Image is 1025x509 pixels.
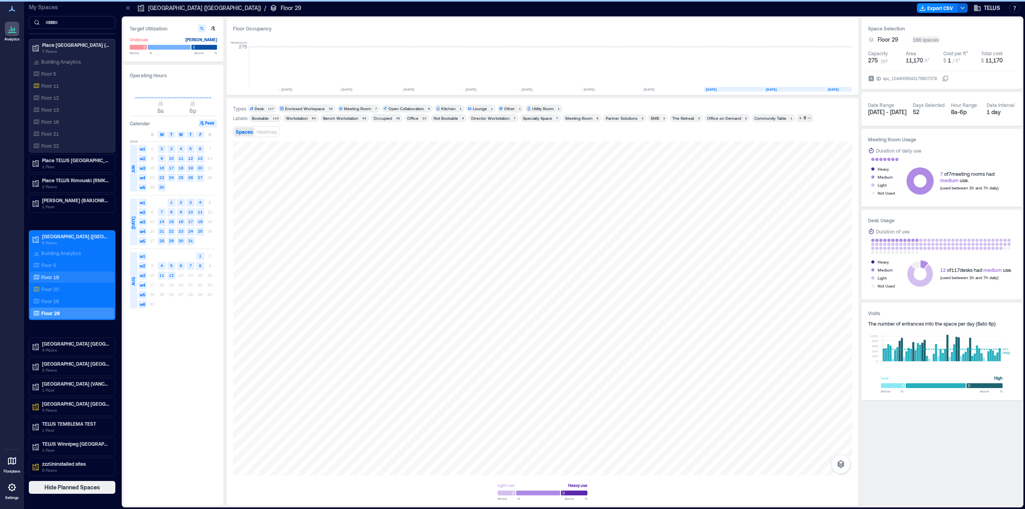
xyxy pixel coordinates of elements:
[2,19,22,44] a: Analytics
[41,310,60,316] p: Floor 29
[198,209,203,214] text: 11
[523,115,552,121] div: Specialty Space
[233,105,246,112] div: Types
[130,71,217,79] h3: Operating Hours
[199,253,201,258] text: 1
[943,58,946,63] span: $
[41,274,59,280] p: Floor 19
[41,82,59,89] p: Floor 11
[179,131,183,138] span: W
[139,145,147,153] span: w1
[868,320,1015,327] div: The number of entrances into the space per day ( 8a to 6p )
[882,74,938,82] div: spc_1244006543179907378
[41,286,59,292] p: Floor 20
[41,70,56,77] p: Floor 5
[42,360,109,367] p: [GEOGRAPHIC_DATA] [GEOGRAPHIC_DATA]
[170,131,173,138] span: T
[504,106,515,111] div: Other
[170,263,173,268] text: 5
[180,146,182,151] text: 4
[556,106,561,111] div: 1
[565,115,593,121] div: Meeting Room
[878,266,893,274] div: Medium
[139,281,147,289] span: w4
[951,102,977,108] div: Hour Range
[42,177,109,183] p: Place TELUS Rimouski (RMKIPQQT)
[584,87,595,91] text: [DATE]
[925,58,929,63] span: ft²
[522,87,533,91] text: [DATE]
[911,36,940,43] div: 166 spaces
[876,147,921,155] div: Duration of daily use
[198,175,203,180] text: 27
[42,461,109,467] p: zzzUninstalled sites
[139,300,147,308] span: w6
[310,116,317,121] div: 63
[169,156,174,161] text: 10
[802,115,807,122] div: 9
[170,200,173,205] text: 1
[4,37,20,42] p: Analytics
[881,57,888,64] span: ppl
[130,36,148,44] div: Underuse
[130,217,137,229] span: [DATE]
[42,157,109,163] p: Place TELUS [GEOGRAPHIC_DATA] (QUBCPQXG)
[828,87,839,91] text: [DATE]
[42,387,109,393] p: 1 Floor
[913,108,945,116] div: 52
[42,197,109,203] p: [PERSON_NAME] (BARJONRN) - CLOSED
[42,467,109,473] p: 5 Floors
[198,165,203,170] text: 20
[940,185,999,190] span: (used between 2h and 7h daily)
[188,165,193,170] text: 19
[342,87,352,91] text: [DATE]
[421,116,428,121] div: 23
[159,165,164,170] text: 16
[987,102,1015,108] div: Data Interval
[980,389,1003,394] span: Above %
[139,272,147,280] span: w3
[868,135,1015,143] h3: Meeting Room Usage
[878,36,898,44] span: Floor 29
[179,219,183,224] text: 16
[876,359,878,363] tspan: 0
[180,200,182,205] text: 2
[198,219,203,224] text: 18
[188,175,193,180] text: 26
[194,50,217,55] span: Above %
[179,165,183,170] text: 18
[41,143,59,149] p: Floor 22
[139,262,147,270] span: w2
[953,58,960,63] span: / ft²
[913,102,945,108] div: Days Selected
[44,483,100,491] span: Hide Planned Spaces
[797,114,813,122] button: 9
[234,127,254,136] button: Spaces
[5,495,19,500] p: Settings
[872,344,878,348] tspan: 600
[199,263,201,268] text: 8
[943,56,978,64] button: $ 1 / ft²
[407,115,418,121] div: Office
[255,127,279,136] button: Heatmap
[139,291,147,299] span: w5
[159,273,164,278] text: 11
[878,282,895,290] div: Not Used
[139,252,147,260] span: w1
[971,2,1003,14] button: TELUS
[872,349,878,353] tspan: 400
[189,200,192,205] text: 3
[179,156,183,161] text: 11
[984,4,1000,12] span: TELUS
[139,174,147,182] span: w4
[644,87,655,91] text: [DATE]
[868,50,888,56] div: Capacity
[983,267,1002,273] span: medium
[139,208,147,216] span: w2
[878,258,889,266] div: Heavy
[985,57,1003,64] span: 11,170
[374,106,378,111] div: 7
[130,24,217,32] h3: Target Utilization
[42,367,109,373] p: 2 Floors
[881,389,903,394] span: Below %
